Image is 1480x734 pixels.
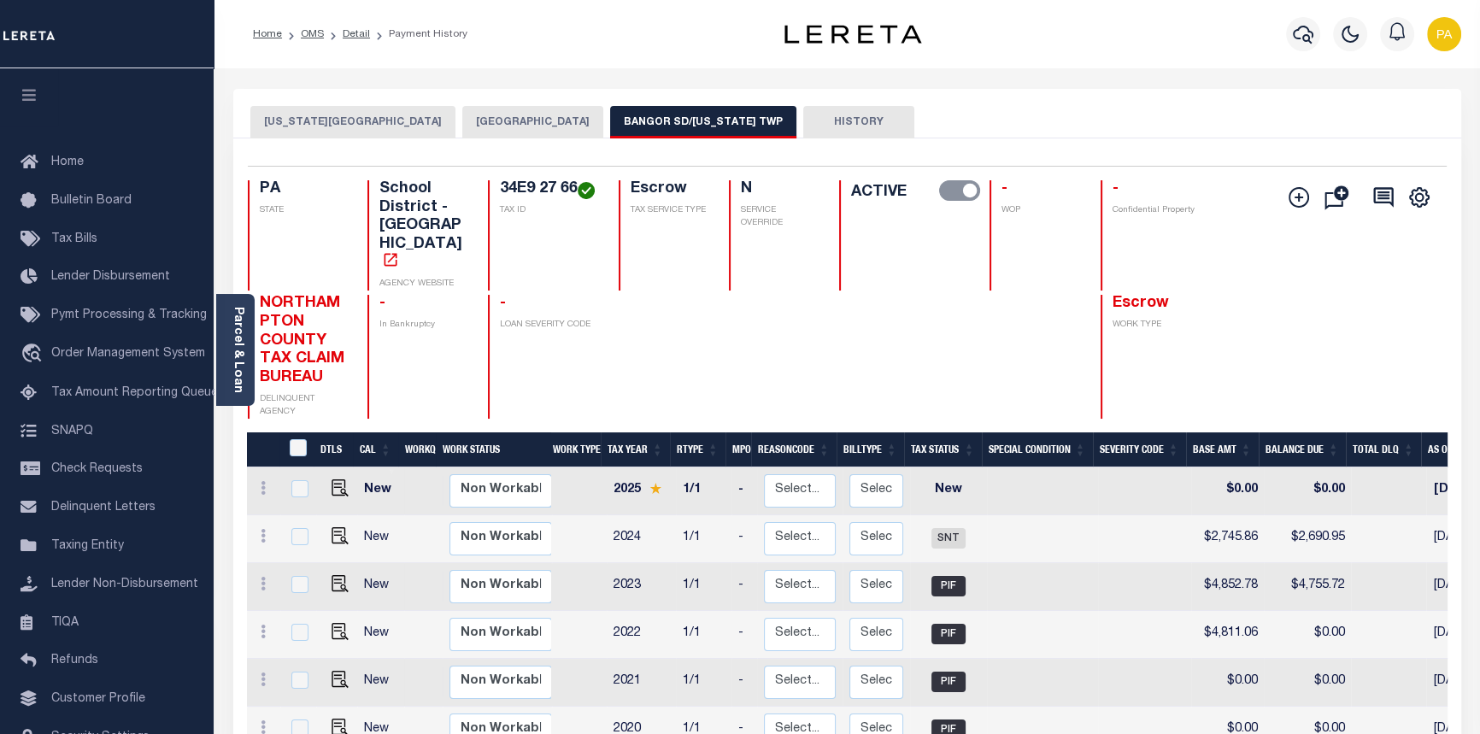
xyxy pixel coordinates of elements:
th: Special Condition: activate to sort column ascending [982,432,1093,467]
td: $0.00 [1264,611,1351,659]
span: Order Management System [51,348,205,360]
td: New [357,563,404,611]
th: Tax Year: activate to sort column ascending [601,432,670,467]
span: Escrow [1113,296,1169,311]
p: TAX ID [500,204,598,217]
td: 1/1 [676,563,731,611]
p: WORK TYPE [1113,319,1201,332]
a: Parcel & Loan [232,307,244,393]
td: $0.00 [1191,467,1264,515]
span: Pymt Processing & Tracking [51,309,207,321]
th: ReasonCode: activate to sort column ascending [751,432,837,467]
td: 1/1 [676,659,731,707]
p: TAX SERVICE TYPE [631,204,708,217]
td: $2,745.86 [1191,515,1264,563]
td: $4,755.72 [1264,563,1351,611]
h4: 34E9 27 66 [500,180,598,199]
th: DTLS [314,432,353,467]
i: travel_explore [21,344,48,366]
p: DELINQUENT AGENCY [260,393,348,419]
th: BillType: activate to sort column ascending [837,432,904,467]
td: 1/1 [676,611,731,659]
td: - [731,659,757,707]
button: [US_STATE][GEOGRAPHIC_DATA] [250,106,455,138]
p: STATE [260,204,348,217]
span: Tax Bills [51,233,97,245]
p: In Bankruptcy [379,319,467,332]
th: &nbsp; [279,432,314,467]
span: Delinquent Letters [51,502,156,514]
h4: PA [260,180,348,199]
td: 2021 [607,659,676,707]
span: TIQA [51,616,79,628]
th: Balance Due: activate to sort column ascending [1259,432,1346,467]
th: Severity Code: activate to sort column ascending [1093,432,1186,467]
img: Star.svg [649,483,661,494]
td: - [731,611,757,659]
th: Work Type [546,432,601,467]
td: New [357,659,404,707]
p: LOAN SEVERITY CODE [500,319,598,332]
span: - [1113,181,1119,197]
h4: School District - [GEOGRAPHIC_DATA] [379,180,467,273]
th: Total DLQ: activate to sort column ascending [1346,432,1421,467]
img: logo-dark.svg [784,25,921,44]
td: 2022 [607,611,676,659]
span: SNAPQ [51,425,93,437]
button: HISTORY [803,106,914,138]
td: $0.00 [1264,659,1351,707]
span: Refunds [51,655,98,666]
h4: Escrow [631,180,708,199]
h4: N [741,180,819,199]
td: - [731,467,757,515]
button: [GEOGRAPHIC_DATA] [462,106,603,138]
span: Lender Non-Disbursement [51,578,198,590]
td: 2024 [607,515,676,563]
td: - [731,515,757,563]
span: PIF [931,624,966,644]
td: 2023 [607,563,676,611]
th: Work Status [436,432,551,467]
td: New [357,467,404,515]
th: &nbsp;&nbsp;&nbsp;&nbsp;&nbsp;&nbsp;&nbsp;&nbsp;&nbsp;&nbsp; [247,432,279,467]
label: ACTIVE [851,180,907,204]
td: New [357,515,404,563]
img: svg+xml;base64,PHN2ZyB4bWxucz0iaHR0cDovL3d3dy53My5vcmcvMjAwMC9zdmciIHBvaW50ZXItZXZlbnRzPSJub25lIi... [1427,17,1461,51]
span: Taxing Entity [51,540,124,552]
td: $4,811.06 [1191,611,1264,659]
span: - [500,296,506,311]
span: Home [51,156,84,168]
span: Customer Profile [51,693,145,705]
p: SERVICE OVERRIDE [741,204,819,230]
td: $0.00 [1264,467,1351,515]
span: PIF [931,576,966,596]
p: WOP [1001,204,1079,217]
td: $4,852.78 [1191,563,1264,611]
p: AGENCY WEBSITE [379,278,467,291]
td: 2025 [607,467,676,515]
td: $2,690.95 [1264,515,1351,563]
td: New [910,467,987,515]
td: New [357,611,404,659]
td: - [731,563,757,611]
p: Confidential Property [1113,204,1201,217]
th: MPO [725,432,751,467]
span: SNT [931,528,966,549]
span: - [1001,181,1007,197]
li: Payment History [370,26,467,42]
span: Bulletin Board [51,195,132,207]
a: Home [253,29,282,39]
td: 1/1 [676,467,731,515]
th: Base Amt: activate to sort column ascending [1186,432,1259,467]
span: PIF [931,672,966,692]
span: Lender Disbursement [51,271,170,283]
th: RType: activate to sort column ascending [670,432,725,467]
span: NORTHAMPTON COUNTY TAX CLAIM BUREAU [260,296,344,385]
th: WorkQ [398,432,436,467]
th: CAL: activate to sort column ascending [353,432,398,467]
a: Detail [343,29,370,39]
a: OMS [301,29,324,39]
td: 1/1 [676,515,731,563]
span: Tax Amount Reporting Queue [51,387,218,399]
span: Check Requests [51,463,143,475]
